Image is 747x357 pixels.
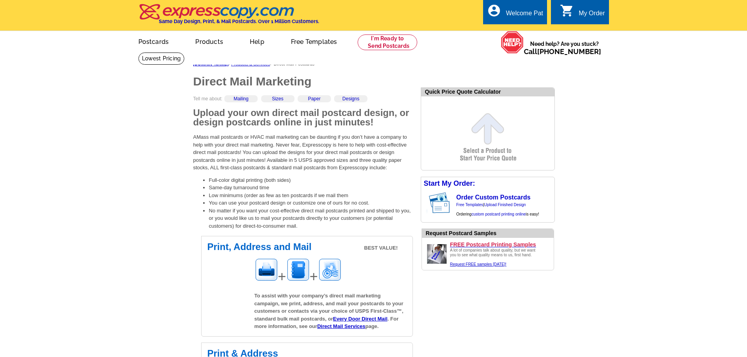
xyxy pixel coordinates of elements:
span: | Ordering is easy! [456,203,539,216]
i: shopping_cart [560,4,574,18]
a: Mailing [234,96,249,101]
h1: Direct Mail Marketing [193,76,413,87]
span: To assist with your company’s direct mail marketing campaign, we print, address, and mail your po... [254,293,403,329]
img: help [501,31,524,54]
a: Paper [308,96,320,101]
img: post card showing stamp and address area [427,190,455,216]
span: Call [524,47,601,56]
li: No matter if you want your cost-effective direct mail postcards printed and shipped to you, or yo... [209,207,413,230]
a: Every Door Direct Mail [333,316,387,322]
a: Request FREE samples [DATE]! [450,262,507,266]
img: Upload a design ready to be printed [425,242,449,266]
a: Designs [342,96,359,101]
div: Welcome Pat [506,10,543,21]
img: background image for postcard [421,190,427,216]
i: account_circle [487,4,501,18]
p: AMass mail postcards or HVAC mail marketing can be daunting if you don’t have a company to help w... [193,133,413,172]
a: Sizes [272,96,283,101]
a: Free Templates [456,203,483,207]
a: FREE Postcard Printing Samples [450,241,551,248]
li: You can use your postcard design or customize one of ours for no cost. [209,199,413,207]
img: Addressing image for postcards [286,258,310,281]
a: custom postcard printing online [471,212,525,216]
span: Need help? Are you stuck? [524,40,605,56]
div: My Order [579,10,605,21]
div: A lot of companies talk about quality, but we want you to see what quality means to us, first hand. [450,248,540,267]
a: Help [237,32,277,50]
a: Postcards [126,32,182,50]
div: Tell me about: [193,95,413,108]
div: Quick Price Quote Calculator [421,88,554,96]
img: Printing image for postcards [254,258,278,281]
li: Full-color digital printing (both sides) [209,176,413,184]
li: Same-day turnaround time [209,184,413,192]
span: BEST VALUE! [364,244,398,252]
a: Same Day Design, Print, & Mail Postcards. Over 1 Million Customers. [138,9,319,24]
h2: Upload your own direct mail postcard design, or design postcards online in just minutes! [193,108,413,127]
a: Free Templates [278,32,350,50]
h2: Print, Address and Mail [207,242,407,252]
a: Order Custom Postcards [456,194,531,201]
a: Upload Finished Design [484,203,526,207]
a: [PHONE_NUMBER] [537,47,601,56]
div: + + [254,258,407,287]
h4: Same Day Design, Print, & Mail Postcards. Over 1 Million Customers. [159,18,319,24]
li: Low minimums (order as few as ten postcards if we mail them [209,192,413,199]
a: Direct Mail Services [317,323,365,329]
div: Request Postcard Samples [426,229,554,237]
img: Mailing image for postcards [318,258,342,281]
div: Start My Order: [421,177,554,190]
a: Products [183,32,236,50]
a: shopping_cart My Order [560,9,605,18]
